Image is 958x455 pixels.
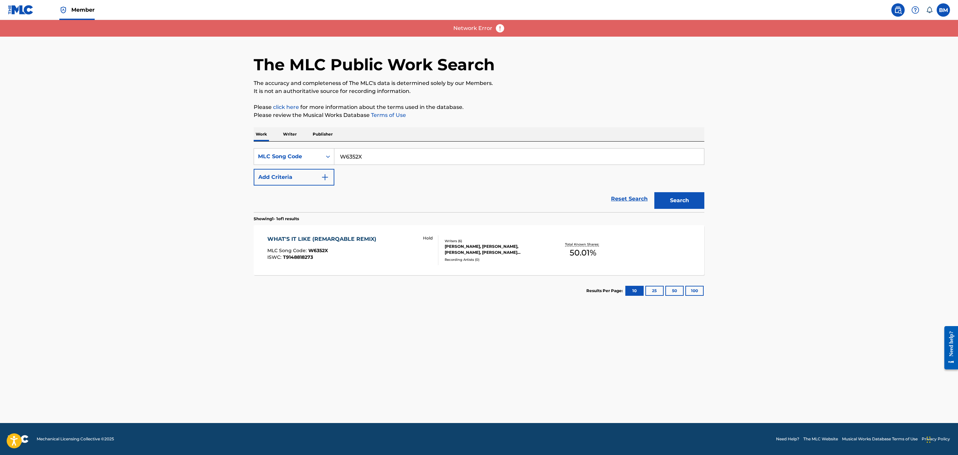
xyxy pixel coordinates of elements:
div: Notifications [926,7,933,13]
a: Terms of Use [370,112,406,118]
p: Hold [423,235,433,241]
div: Recording Artists ( 0 ) [445,257,545,262]
div: WHAT'S IT LIKE (REMARQABLE REMIX) [267,235,380,243]
p: Please for more information about the terms used in the database. [254,103,704,111]
p: The accuracy and completeness of The MLC's data is determined solely by our Members. [254,79,704,87]
img: logo [8,435,29,443]
h1: The MLC Public Work Search [254,55,495,75]
img: Top Rightsholder [59,6,67,14]
div: Writers ( 6 ) [445,238,545,243]
p: Total Known Shares: [565,242,601,247]
p: Results Per Page: [586,288,624,294]
img: error [495,23,505,33]
button: 50 [665,286,684,296]
span: MLC Song Code : [267,247,308,253]
span: ISWC : [267,254,283,260]
p: Publisher [311,127,335,141]
button: 10 [625,286,644,296]
a: Musical Works Database Terms of Use [842,436,918,442]
p: Network Error [453,24,492,32]
img: 9d2ae6d4665cec9f34b9.svg [321,173,329,181]
a: click here [273,104,299,110]
p: Showing 1 - 1 of 1 results [254,216,299,222]
span: T9148818273 [283,254,313,260]
button: 100 [685,286,704,296]
p: Writer [281,127,299,141]
span: W6352X [308,247,328,253]
a: WHAT'S IT LIKE (REMARQABLE REMIX)MLC Song Code:W6352XISWC:T9148818273 HoldWriters (6)[PERSON_NAME... [254,225,704,275]
a: Public Search [891,3,905,17]
span: 50.01 % [570,247,596,259]
div: Help [909,3,922,17]
span: Member [71,6,95,14]
div: MLC Song Code [258,153,318,161]
div: Drag [927,430,931,450]
a: Reset Search [608,192,651,206]
a: The MLC Website [803,436,838,442]
iframe: Chat Widget [925,423,958,455]
span: Mechanical Licensing Collective © 2025 [37,436,114,442]
div: User Menu [937,3,950,17]
a: Privacy Policy [922,436,950,442]
iframe: Resource Center [939,321,958,374]
a: Need Help? [776,436,799,442]
form: Search Form [254,148,704,212]
p: Please review the Musical Works Database [254,111,704,119]
button: Search [654,192,704,209]
button: Add Criteria [254,169,334,186]
img: search [894,6,902,14]
div: [PERSON_NAME], [PERSON_NAME], [PERSON_NAME], [PERSON_NAME] [PERSON_NAME] [PERSON_NAME], [PERSON_N... [445,243,545,255]
button: 25 [645,286,664,296]
img: MLC Logo [8,5,34,15]
p: It is not an authoritative source for recording information. [254,87,704,95]
img: help [911,6,919,14]
p: Work [254,127,269,141]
